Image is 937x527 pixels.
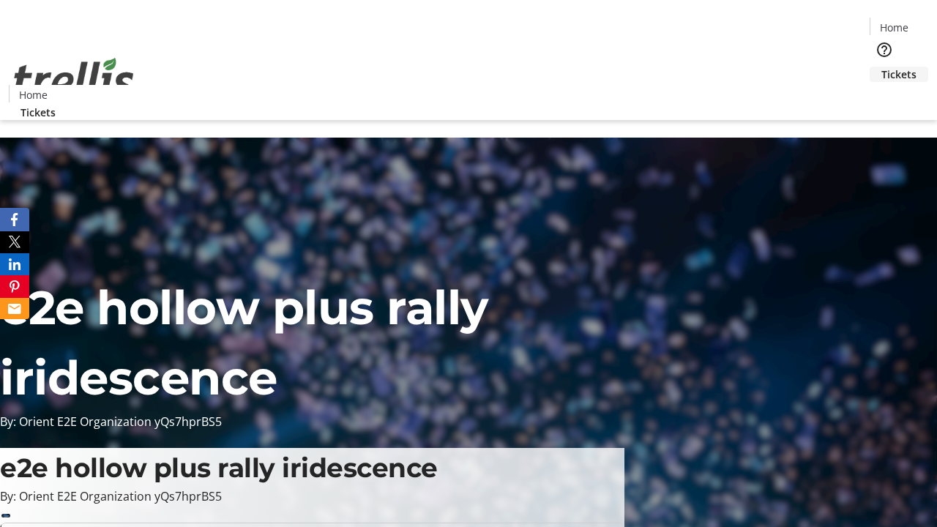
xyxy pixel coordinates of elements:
[19,87,48,102] span: Home
[870,67,928,82] a: Tickets
[9,42,139,115] img: Orient E2E Organization yQs7hprBS5's Logo
[880,20,908,35] span: Home
[881,67,917,82] span: Tickets
[870,20,917,35] a: Home
[870,35,899,64] button: Help
[870,82,899,111] button: Cart
[20,105,56,120] span: Tickets
[9,105,67,120] a: Tickets
[10,87,56,102] a: Home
